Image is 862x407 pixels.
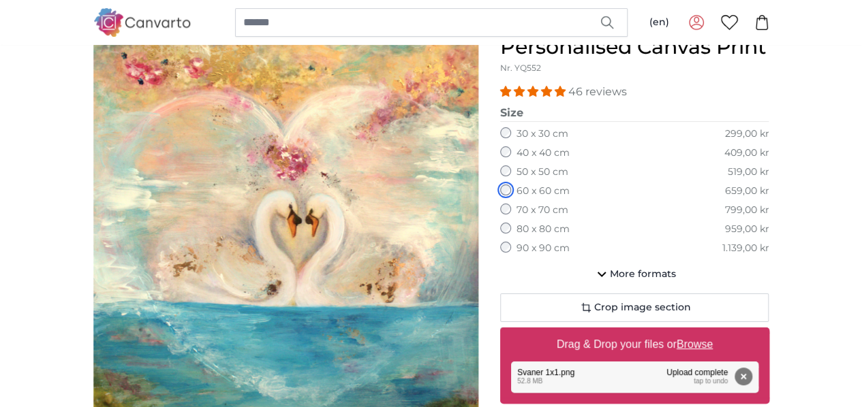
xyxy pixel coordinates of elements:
[517,242,570,255] label: 90 x 90 cm
[517,127,568,141] label: 30 x 30 cm
[500,293,769,322] button: Crop image section
[722,242,769,255] div: 1.139,00 kr
[500,261,769,288] button: More formats
[724,127,769,141] div: 299,00 kr
[517,165,568,179] label: 50 x 50 cm
[517,184,570,198] label: 60 x 60 cm
[724,184,769,198] div: 659,00 kr
[724,146,769,160] div: 409,00 kr
[500,35,769,59] h1: Personalised Canvas Print
[568,85,627,98] span: 46 reviews
[727,165,769,179] div: 519,00 kr
[500,85,568,98] span: 4.93 stars
[517,223,570,236] label: 80 x 80 cm
[500,105,769,122] legend: Size
[724,203,769,217] div: 799,00 kr
[594,301,691,314] span: Crop image section
[517,146,570,160] label: 40 x 40 cm
[93,8,191,36] img: Canvarto
[500,63,541,73] span: Nr. YQ552
[724,223,769,236] div: 959,00 kr
[638,10,680,35] button: (en)
[551,331,718,358] label: Drag & Drop your files or
[610,267,676,281] span: More formats
[677,338,713,350] u: Browse
[517,203,568,217] label: 70 x 70 cm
